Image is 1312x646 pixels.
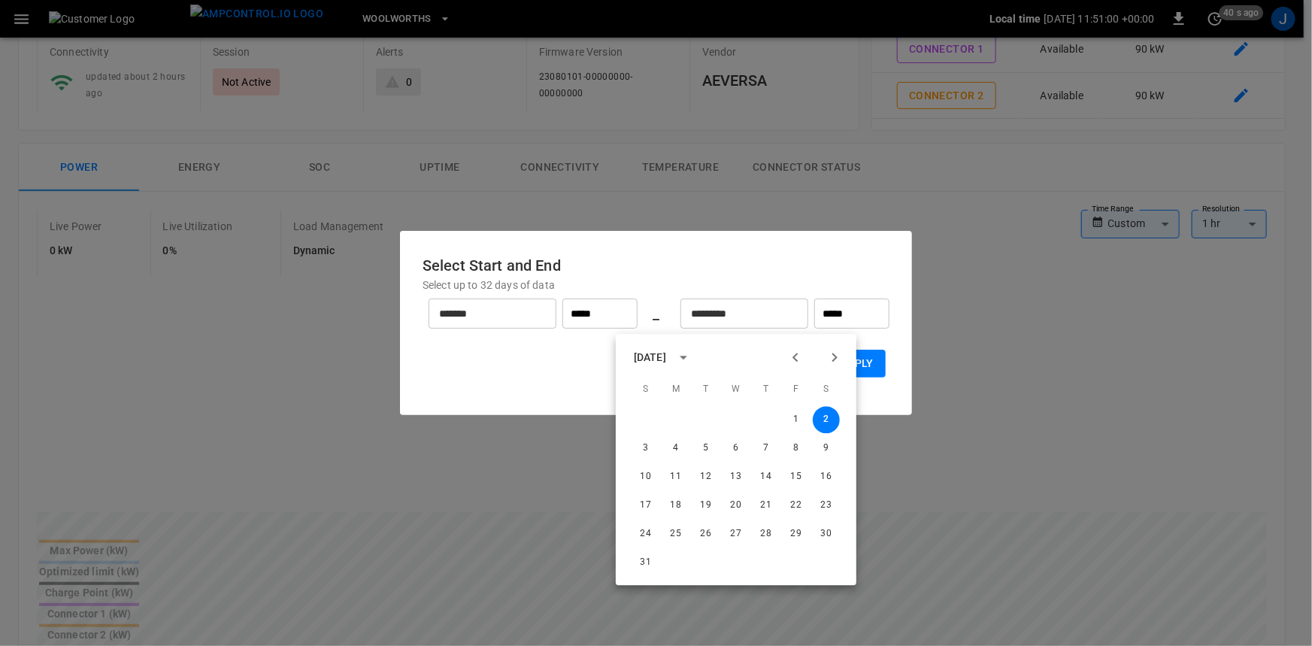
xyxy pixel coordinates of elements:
[662,520,689,547] button: 25
[753,492,780,519] button: 21
[813,520,840,547] button: 30
[662,435,689,462] button: 4
[813,375,840,405] span: Saturday
[723,492,750,519] button: 20
[723,520,750,547] button: 27
[753,375,780,405] span: Thursday
[662,375,689,405] span: Monday
[692,463,720,490] button: 12
[632,375,659,405] span: Sunday
[783,344,808,370] button: Previous month
[783,375,810,405] span: Friday
[632,549,659,576] button: 31
[829,350,886,378] button: Apply
[692,492,720,519] button: 19
[753,435,780,462] button: 7
[653,302,659,326] h6: _
[423,278,889,293] p: Select up to 32 days of data
[783,492,810,519] button: 22
[783,406,810,433] button: 1
[783,463,810,490] button: 15
[423,253,889,278] h6: Select Start and End
[632,520,659,547] button: 24
[632,435,659,462] button: 3
[813,492,840,519] button: 23
[723,435,750,462] button: 6
[822,344,847,370] button: Next month
[692,375,720,405] span: Tuesday
[813,406,840,433] button: 2
[632,463,659,490] button: 10
[632,492,659,519] button: 17
[753,463,780,490] button: 14
[813,435,840,462] button: 9
[692,435,720,462] button: 5
[634,350,666,365] div: [DATE]
[723,463,750,490] button: 13
[813,463,840,490] button: 16
[783,435,810,462] button: 8
[662,492,689,519] button: 18
[723,375,750,405] span: Wednesday
[692,520,720,547] button: 26
[783,520,810,547] button: 29
[662,463,689,490] button: 11
[753,520,780,547] button: 28
[671,344,696,370] button: calendar view is open, switch to year view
